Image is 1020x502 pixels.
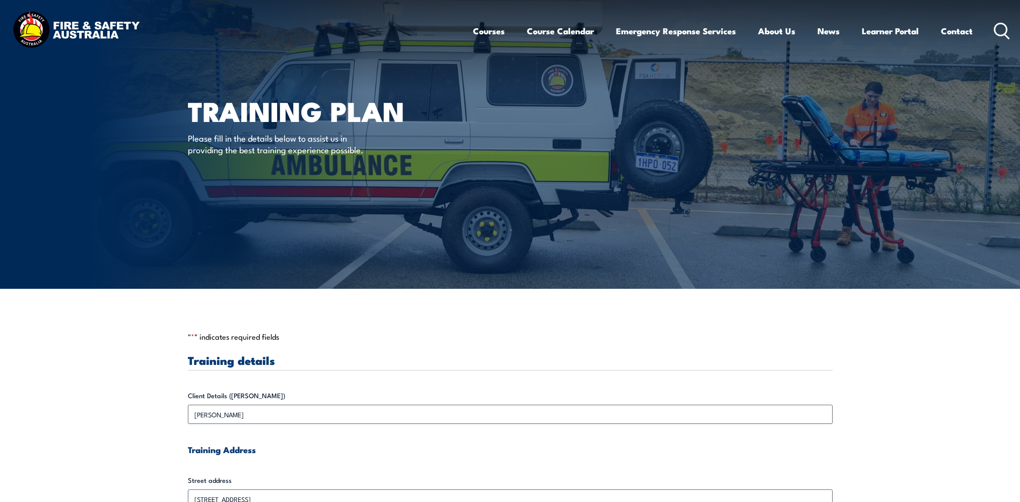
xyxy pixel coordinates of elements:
[818,18,840,44] a: News
[188,475,833,485] label: Street address
[188,132,372,156] p: Please fill in the details below to assist us in providing the best training experience possible.
[862,18,919,44] a: Learner Portal
[473,18,505,44] a: Courses
[188,354,833,366] h3: Training details
[188,444,833,455] h4: Training Address
[616,18,736,44] a: Emergency Response Services
[188,391,833,401] label: Client Details ([PERSON_NAME])
[188,332,833,342] p: " " indicates required fields
[527,18,594,44] a: Course Calendar
[758,18,795,44] a: About Us
[941,18,973,44] a: Contact
[188,99,437,122] h1: Training plan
